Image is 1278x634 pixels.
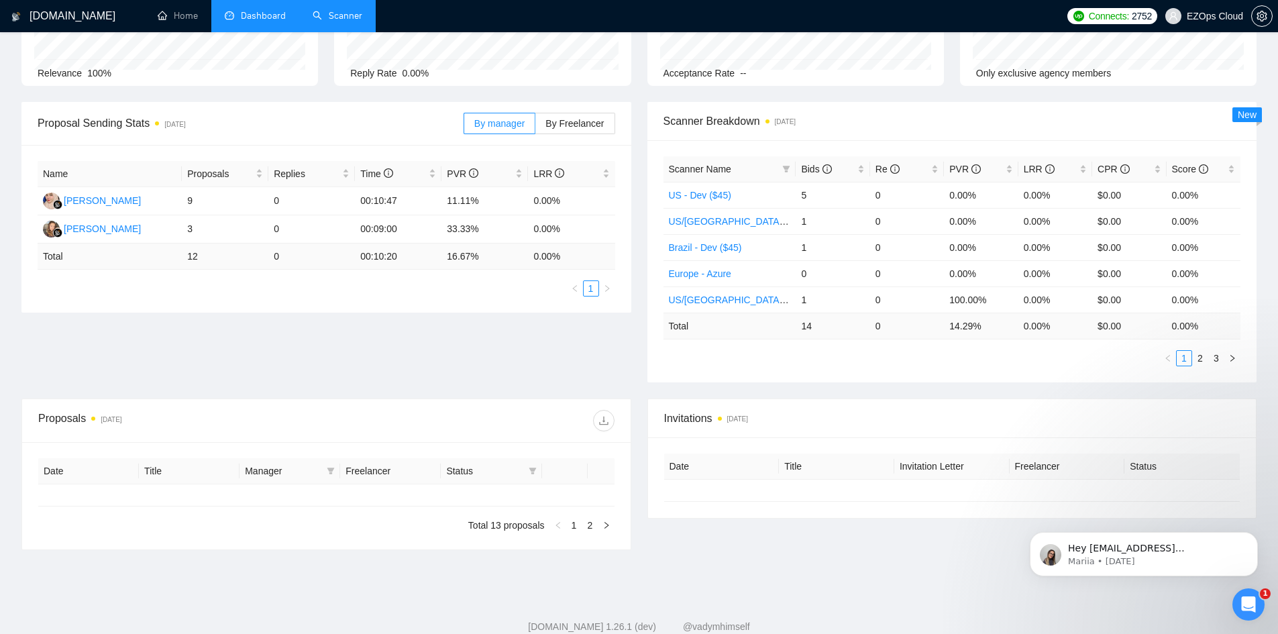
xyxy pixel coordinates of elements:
[187,166,253,181] span: Proposals
[1167,260,1240,286] td: 0.00%
[469,168,478,178] span: info-circle
[782,165,790,173] span: filter
[944,234,1018,260] td: 0.00%
[53,228,62,237] img: gigradar-bm.png
[875,164,900,174] span: Re
[139,458,239,484] th: Title
[528,621,656,632] a: [DOMAIN_NAME] 1.26.1 (dev)
[53,200,62,209] img: gigradar-bm.png
[1167,234,1240,260] td: 0.00%
[43,221,60,237] img: NK
[796,286,869,313] td: 1
[1018,313,1092,339] td: 0.00 %
[1092,286,1166,313] td: $0.00
[740,68,746,78] span: --
[571,284,579,293] span: left
[64,221,141,236] div: [PERSON_NAME]
[669,295,857,305] a: US/[GEOGRAPHIC_DATA] - Keywords ($45)
[1010,504,1278,598] iframe: Intercom notifications message
[1167,313,1240,339] td: 0.00 %
[182,215,268,244] td: 3
[664,410,1240,427] span: Invitations
[555,168,564,178] span: info-circle
[268,187,355,215] td: 0
[1160,350,1176,366] li: Previous Page
[669,242,742,253] a: Brazil - Dev ($45)
[545,118,604,129] span: By Freelancer
[528,187,615,215] td: 0.00%
[1092,182,1166,208] td: $0.00
[225,11,234,20] span: dashboard
[340,458,441,484] th: Freelancer
[1098,164,1129,174] span: CPR
[384,168,393,178] span: info-circle
[598,517,615,533] li: Next Page
[1209,351,1224,366] a: 3
[1120,164,1130,174] span: info-circle
[567,280,583,297] li: Previous Page
[944,286,1018,313] td: 100.00%
[38,458,139,484] th: Date
[403,68,429,78] span: 0.00%
[976,68,1112,78] span: Only exclusive agency members
[554,521,562,529] span: left
[441,215,528,244] td: 33.33%
[468,517,545,533] li: Total 13 proposals
[1045,164,1055,174] span: info-circle
[360,168,392,179] span: Time
[38,244,182,270] td: Total
[1224,350,1240,366] button: right
[584,281,598,296] a: 1
[43,193,60,209] img: AJ
[441,244,528,270] td: 16.67 %
[1092,313,1166,339] td: $ 0.00
[38,410,326,431] div: Proposals
[101,416,121,423] time: [DATE]
[1018,208,1092,234] td: 0.00%
[683,621,750,632] a: @vadymhimself
[598,517,615,533] button: right
[780,159,793,179] span: filter
[245,464,321,478] span: Manager
[446,464,523,478] span: Status
[526,461,539,481] span: filter
[669,164,731,174] span: Scanner Name
[1177,351,1191,366] a: 1
[1018,234,1092,260] td: 0.00%
[603,284,611,293] span: right
[1092,234,1166,260] td: $0.00
[1199,164,1208,174] span: info-circle
[870,286,944,313] td: 0
[1092,208,1166,234] td: $0.00
[870,313,944,339] td: 0
[1132,9,1152,23] span: 2752
[669,268,731,279] a: Europe - Azure
[441,187,528,215] td: 11.11%
[38,161,182,187] th: Name
[1224,350,1240,366] li: Next Page
[1169,11,1178,21] span: user
[164,121,185,128] time: [DATE]
[11,6,21,28] img: logo
[58,39,231,236] span: Hey [EMAIL_ADDRESS][PERSON_NAME][DOMAIN_NAME], Looks like your Upwork agency EZOps Cloud ran out ...
[324,461,337,481] span: filter
[602,521,610,529] span: right
[1124,454,1240,480] th: Status
[582,517,598,533] li: 2
[274,166,339,181] span: Replies
[583,280,599,297] li: 1
[801,164,831,174] span: Bids
[1018,260,1092,286] td: 0.00%
[664,454,780,480] th: Date
[583,518,598,533] a: 2
[669,190,731,201] a: US - Dev ($45)
[594,415,614,426] span: download
[1018,182,1092,208] td: 0.00%
[355,244,441,270] td: 00:10:20
[239,458,340,484] th: Manager
[327,467,335,475] span: filter
[663,113,1241,129] span: Scanner Breakdown
[796,234,869,260] td: 1
[1010,454,1125,480] th: Freelancer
